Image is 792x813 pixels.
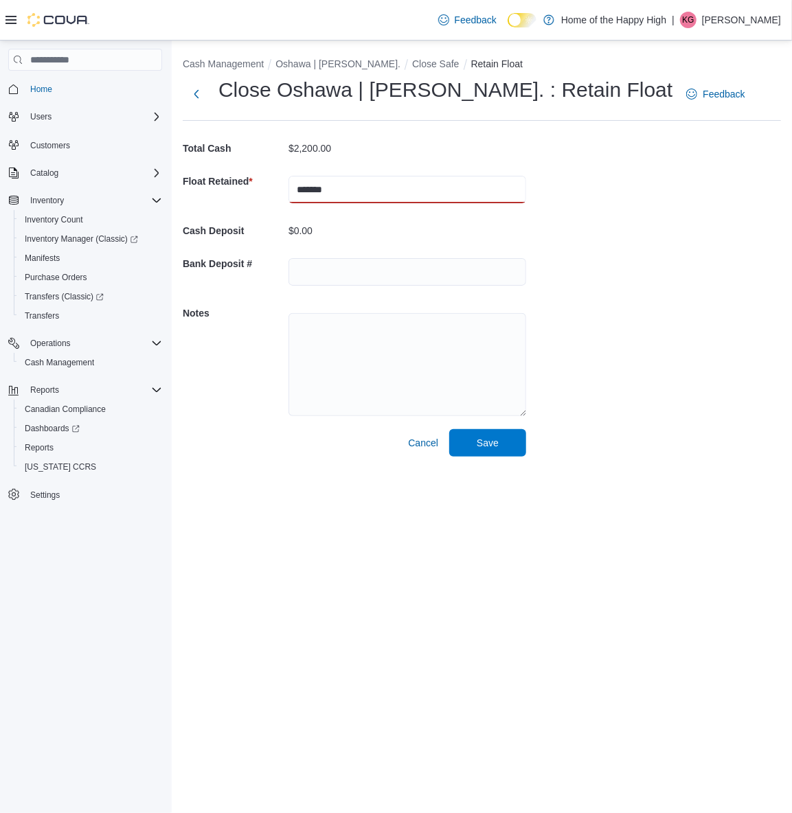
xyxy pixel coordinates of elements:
span: Transfers [25,310,59,321]
a: Dashboards [19,420,85,437]
button: Inventory [3,191,168,210]
p: $0.00 [288,225,313,236]
span: Home [30,84,52,95]
span: Customers [25,136,162,153]
button: Catalog [25,165,64,181]
span: Transfers (Classic) [19,288,162,305]
span: Settings [30,490,60,501]
a: Inventory Manager (Classic) [19,231,144,247]
span: Reports [30,385,59,396]
a: [US_STATE] CCRS [19,459,102,475]
span: Canadian Compliance [25,404,106,415]
span: Cash Management [25,357,94,368]
a: Inventory Count [19,211,89,228]
span: Transfers (Classic) [25,291,104,302]
button: Settings [3,485,168,505]
button: Inventory [25,192,69,209]
button: Customers [3,135,168,154]
h5: Bank Deposit # [183,250,286,277]
h5: Notes [183,299,286,327]
span: Settings [25,486,162,503]
button: Reports [25,382,65,398]
button: [US_STATE] CCRS [14,457,168,477]
a: Settings [25,487,65,503]
input: Dark Mode [508,13,536,27]
span: Operations [25,335,162,352]
span: Inventory Manager (Classic) [25,233,138,244]
nav: Complex example [8,73,162,540]
button: Cash Management [183,58,264,69]
span: Inventory [25,192,162,209]
a: Purchase Orders [19,269,93,286]
span: Transfers [19,308,162,324]
h1: Close Oshawa | [PERSON_NAME]. : Retain Float [218,76,672,104]
button: Reports [14,438,168,457]
div: Kate Goodman [680,12,697,28]
button: Next [183,80,210,108]
span: Customers [30,140,70,151]
button: Canadian Compliance [14,400,168,419]
a: Transfers (Classic) [19,288,109,305]
a: Dashboards [14,419,168,438]
span: Cash Management [19,354,162,371]
span: Catalog [30,168,58,179]
a: Cash Management [19,354,100,371]
a: Feedback [433,6,502,34]
span: Home [25,80,162,98]
h5: Cash Deposit [183,217,286,244]
span: Dashboards [19,420,162,437]
a: Reports [19,439,59,456]
button: Manifests [14,249,168,268]
button: Users [25,108,57,125]
button: Cash Management [14,353,168,372]
button: Reports [3,380,168,400]
span: Inventory Count [25,214,83,225]
a: Customers [25,137,76,154]
a: Transfers (Classic) [14,287,168,306]
button: Purchase Orders [14,268,168,287]
span: Cancel [408,436,438,450]
a: Canadian Compliance [19,401,111,417]
button: Save [449,429,526,457]
button: Operations [25,335,76,352]
button: Users [3,107,168,126]
span: [US_STATE] CCRS [25,461,96,472]
button: Oshawa | [PERSON_NAME]. [275,58,400,69]
span: Canadian Compliance [19,401,162,417]
button: Inventory Count [14,210,168,229]
span: Users [30,111,52,122]
span: Catalog [25,165,162,181]
span: Dashboards [25,423,80,434]
span: Manifests [19,250,162,266]
span: Reports [25,382,162,398]
img: Cova [27,13,89,27]
span: Inventory Manager (Classic) [19,231,162,247]
span: Reports [25,442,54,453]
button: Home [3,79,168,99]
span: Purchase Orders [19,269,162,286]
span: Washington CCRS [19,459,162,475]
p: [PERSON_NAME] [702,12,781,28]
button: Cancel [403,429,444,457]
a: Manifests [19,250,65,266]
a: Inventory Manager (Classic) [14,229,168,249]
a: Transfers [19,308,65,324]
span: KG [682,12,694,28]
span: Purchase Orders [25,272,87,283]
span: Reports [19,439,162,456]
span: Save [477,436,499,450]
button: Transfers [14,306,168,325]
span: Inventory [30,195,64,206]
p: $2,200.00 [288,143,331,154]
button: Catalog [3,163,168,183]
p: Home of the Happy High [561,12,666,28]
span: Feedback [455,13,497,27]
h5: Total Cash [183,135,286,162]
a: Home [25,81,58,98]
p: | [672,12,675,28]
span: Users [25,108,162,125]
nav: An example of EuiBreadcrumbs [183,57,781,73]
button: Retain Float [471,58,523,69]
button: Operations [3,334,168,353]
